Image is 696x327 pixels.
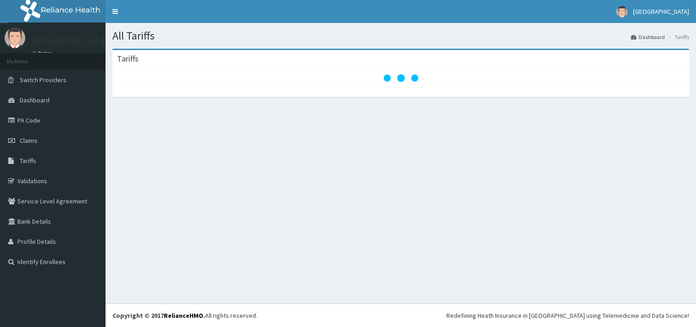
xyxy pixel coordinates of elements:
[32,50,54,56] a: Online
[616,6,628,17] img: User Image
[117,55,139,63] h3: Tariffs
[633,7,689,16] span: [GEOGRAPHIC_DATA]
[631,33,665,41] a: Dashboard
[20,76,67,84] span: Switch Providers
[446,311,689,320] div: Redefining Heath Insurance in [GEOGRAPHIC_DATA] using Telemedicine and Data Science!
[164,311,203,320] a: RelianceHMO
[383,60,419,96] svg: audio-loading
[112,311,205,320] strong: Copyright © 2017 .
[112,30,689,42] h1: All Tariffs
[20,136,38,145] span: Claims
[32,37,108,45] p: [GEOGRAPHIC_DATA]
[106,304,696,327] footer: All rights reserved.
[20,157,36,165] span: Tariffs
[20,96,50,104] span: Dashboard
[666,33,689,41] li: Tariffs
[5,28,25,48] img: User Image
